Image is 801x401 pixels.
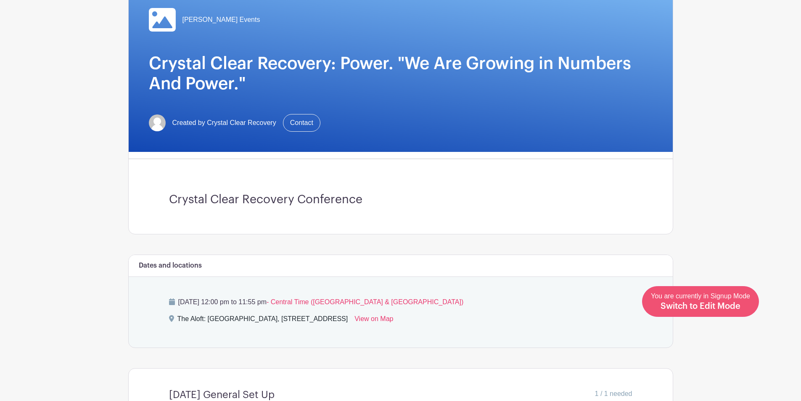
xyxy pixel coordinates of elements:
[595,389,632,399] span: 1 / 1 needed
[169,297,632,307] p: [DATE] 12:00 pm to 11:55 pm
[169,389,275,401] h4: [DATE] General Set Up
[139,262,202,270] h6: Dates and locations
[354,314,393,327] a: View on Map
[267,298,463,305] span: - Central Time ([GEOGRAPHIC_DATA] & [GEOGRAPHIC_DATA])
[172,118,276,128] span: Created by Crystal Clear Recovery
[283,114,320,132] a: Contact
[182,15,260,25] span: [PERSON_NAME] Events
[642,286,759,317] a: You are currently in Signup Mode Switch to Edit Mode
[651,292,750,310] span: You are currently in Signup Mode
[169,193,632,207] h3: Crystal Clear Recovery Conference
[149,53,653,94] h1: Crystal Clear Recovery: Power. "We Are Growing in Numbers And Power."
[149,114,166,131] img: default-ce2991bfa6775e67f084385cd625a349d9dcbb7a52a09fb2fda1e96e2d18dcdb.png
[661,302,740,311] span: Switch to Edit Mode
[177,314,348,327] div: The Aloft: [GEOGRAPHIC_DATA], [STREET_ADDRESS]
